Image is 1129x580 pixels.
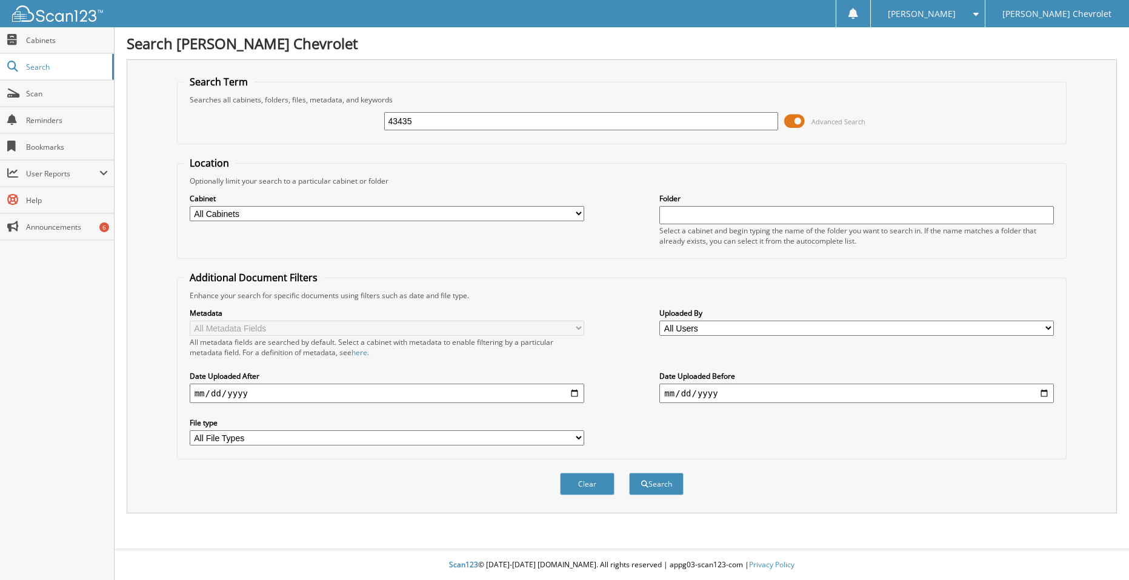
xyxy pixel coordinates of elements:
[190,337,584,358] div: All metadata fields are searched by default. Select a cabinet with metadata to enable filtering b...
[749,559,794,570] a: Privacy Policy
[26,62,106,72] span: Search
[190,418,584,428] label: File type
[184,290,1061,301] div: Enhance your search for specific documents using filters such as date and file type.
[1068,522,1129,580] iframe: Chat Widget
[659,193,1054,204] label: Folder
[659,225,1054,246] div: Select a cabinet and begin typing the name of the folder you want to search in. If the name match...
[190,308,584,318] label: Metadata
[115,550,1129,580] div: © [DATE]-[DATE] [DOMAIN_NAME]. All rights reserved | appg03-scan123-com |
[26,88,108,99] span: Scan
[127,33,1117,53] h1: Search [PERSON_NAME] Chevrolet
[629,473,684,495] button: Search
[184,95,1061,105] div: Searches all cabinets, folders, files, metadata, and keywords
[190,193,584,204] label: Cabinet
[26,35,108,45] span: Cabinets
[1002,10,1111,18] span: [PERSON_NAME] Chevrolet
[26,115,108,125] span: Reminders
[184,271,324,284] legend: Additional Document Filters
[26,195,108,205] span: Help
[560,473,614,495] button: Clear
[449,559,478,570] span: Scan123
[888,10,956,18] span: [PERSON_NAME]
[26,168,99,179] span: User Reports
[184,75,254,88] legend: Search Term
[351,347,367,358] a: here
[659,384,1054,403] input: end
[811,117,865,126] span: Advanced Search
[659,371,1054,381] label: Date Uploaded Before
[184,176,1061,186] div: Optionally limit your search to a particular cabinet or folder
[12,5,103,22] img: scan123-logo-white.svg
[659,308,1054,318] label: Uploaded By
[184,156,235,170] legend: Location
[190,384,584,403] input: start
[26,222,108,232] span: Announcements
[26,142,108,152] span: Bookmarks
[190,371,584,381] label: Date Uploaded After
[99,222,109,232] div: 6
